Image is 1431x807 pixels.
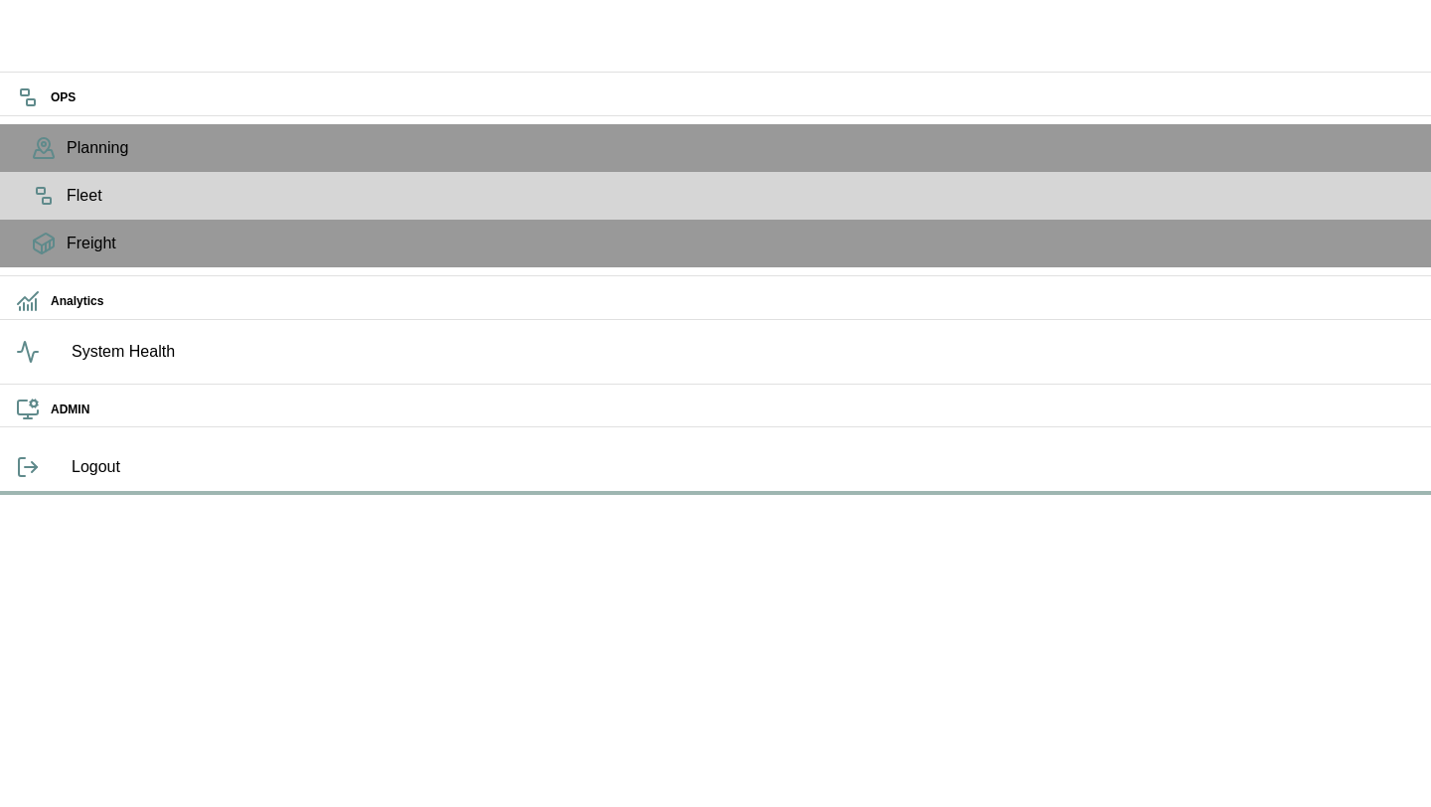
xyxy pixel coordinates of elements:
[51,401,1415,419] h6: ADMIN
[72,340,1415,364] span: System Health
[72,455,1415,479] span: Logout
[51,88,1415,107] h6: OPS
[51,292,1415,311] h6: Analytics
[67,184,1415,208] span: Fleet
[67,232,1415,255] span: Freight
[67,136,1415,160] span: Planning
